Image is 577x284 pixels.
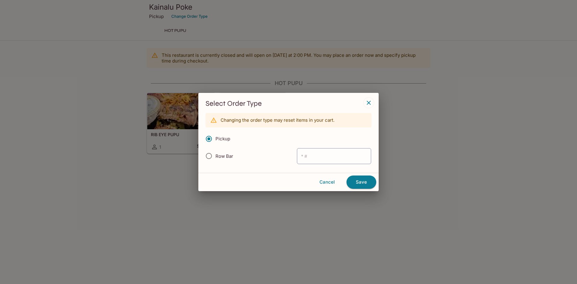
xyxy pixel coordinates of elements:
[221,117,334,123] p: Changing the order type may reset items in your cart.
[206,99,371,108] h3: Select Order Type
[310,176,344,188] button: Cancel
[215,153,233,159] span: Row Bar
[347,176,376,189] button: Save
[215,136,230,142] span: Pickup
